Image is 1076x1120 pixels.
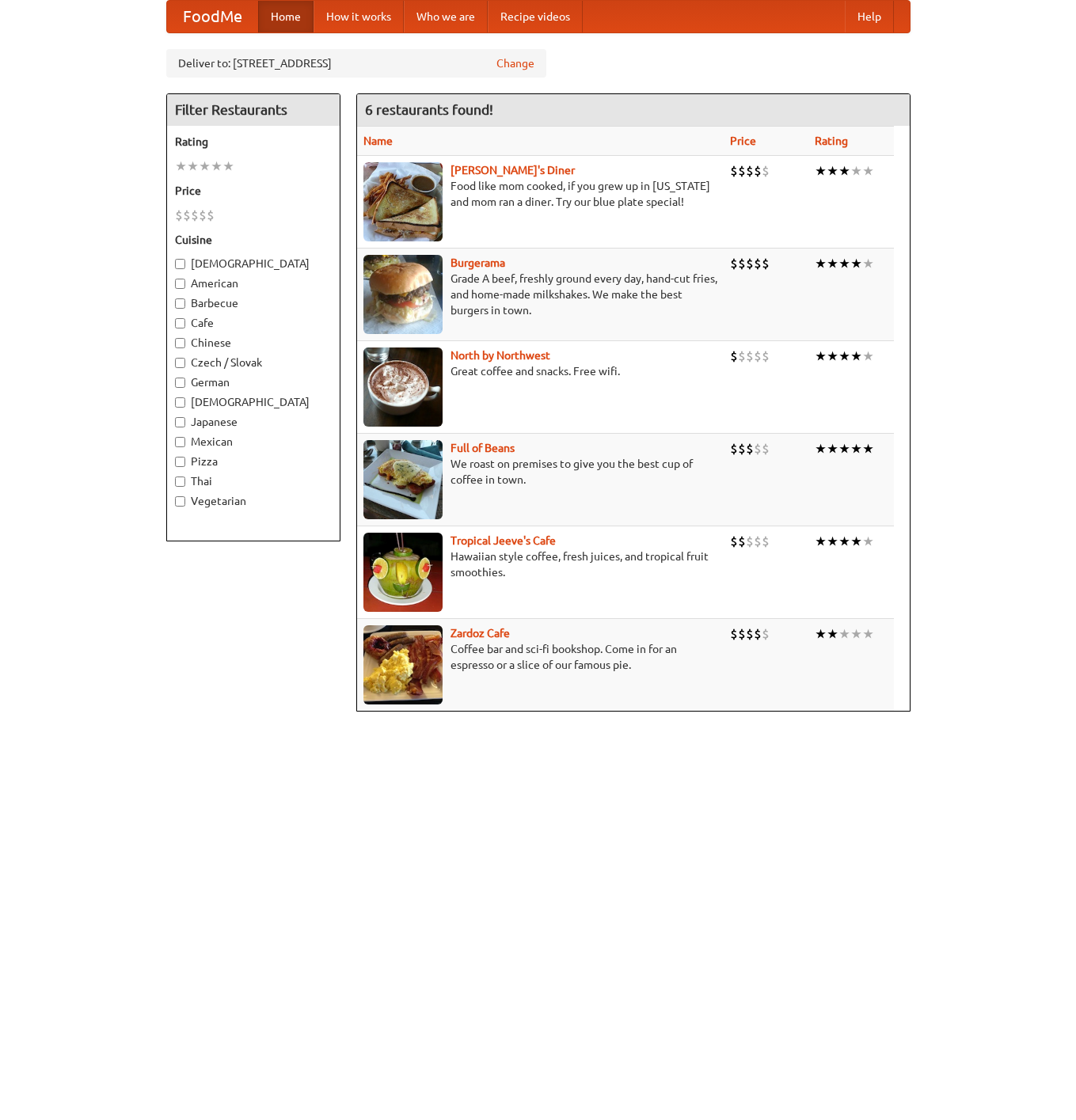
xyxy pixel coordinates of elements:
[738,162,746,180] li: $
[314,1,404,32] a: How it works
[175,338,185,348] input: Chinese
[762,440,770,457] li: $
[762,625,770,643] li: $
[175,318,185,328] input: Cafe
[730,625,738,643] li: $
[850,533,862,550] li: ★
[850,625,862,643] li: ★
[762,347,770,365] li: $
[187,158,199,175] li: ★
[175,207,183,224] li: $
[738,440,746,457] li: $
[191,207,199,224] li: $
[730,255,738,272] li: $
[363,271,717,318] p: Grade A beef, freshly ground every day, hand-cut fries, and home-made milkshakes. We make the bes...
[850,440,862,457] li: ★
[451,349,550,362] a: North by Northwest
[207,207,215,224] li: $
[175,374,332,390] label: German
[363,135,393,147] a: Name
[175,295,332,311] label: Barbecue
[175,259,185,269] input: [DEMOGRAPHIC_DATA]
[862,533,874,550] li: ★
[815,347,827,365] li: ★
[746,533,754,550] li: $
[175,476,185,487] input: Thai
[211,158,222,175] li: ★
[862,625,874,643] li: ★
[363,162,443,241] img: sallys.jpg
[175,279,185,289] input: American
[746,255,754,272] li: $
[175,394,332,410] label: [DEMOGRAPHIC_DATA]
[754,162,762,180] li: $
[363,363,717,379] p: Great coffee and snacks. Free wifi.
[175,315,332,331] label: Cafe
[730,135,756,147] a: Price
[363,347,443,427] img: north.jpg
[862,347,874,365] li: ★
[815,440,827,457] li: ★
[175,378,185,388] input: German
[365,102,493,117] ng-pluralize: 6 restaurants found!
[862,440,874,457] li: ★
[363,625,443,704] img: zardoz.jpg
[838,162,850,180] li: ★
[754,347,762,365] li: $
[730,533,738,550] li: $
[175,457,185,467] input: Pizza
[754,533,762,550] li: $
[175,232,332,248] h5: Cuisine
[258,1,314,32] a: Home
[363,456,717,488] p: We roast on premises to give you the best cup of coffee in town.
[496,55,534,71] a: Change
[488,1,583,32] a: Recipe videos
[827,440,838,457] li: ★
[827,255,838,272] li: ★
[738,255,746,272] li: $
[167,1,258,32] a: FoodMe
[762,255,770,272] li: $
[451,534,556,547] a: Tropical Jeeve's Cafe
[404,1,488,32] a: Who we are
[762,162,770,180] li: $
[175,183,332,199] h5: Price
[175,496,185,507] input: Vegetarian
[738,625,746,643] li: $
[762,533,770,550] li: $
[862,162,874,180] li: ★
[451,256,505,269] a: Burgerama
[363,440,443,519] img: beans.jpg
[746,625,754,643] li: $
[827,625,838,643] li: ★
[838,533,850,550] li: ★
[175,437,185,447] input: Mexican
[850,162,862,180] li: ★
[167,94,340,126] h4: Filter Restaurants
[451,627,510,640] a: Zardoz Cafe
[738,533,746,550] li: $
[175,414,332,430] label: Japanese
[746,162,754,180] li: $
[850,347,862,365] li: ★
[451,164,575,177] b: [PERSON_NAME]'s Diner
[827,533,838,550] li: ★
[827,347,838,365] li: ★
[175,454,332,469] label: Pizza
[738,347,746,365] li: $
[754,440,762,457] li: $
[845,1,894,32] a: Help
[850,255,862,272] li: ★
[363,178,717,210] p: Food like mom cooked, if you grew up in [US_STATE] and mom ran a diner. Try our blue plate special!
[754,255,762,272] li: $
[175,298,185,309] input: Barbecue
[746,440,754,457] li: $
[175,417,185,427] input: Japanese
[175,158,187,175] li: ★
[199,207,207,224] li: $
[222,158,234,175] li: ★
[183,207,191,224] li: $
